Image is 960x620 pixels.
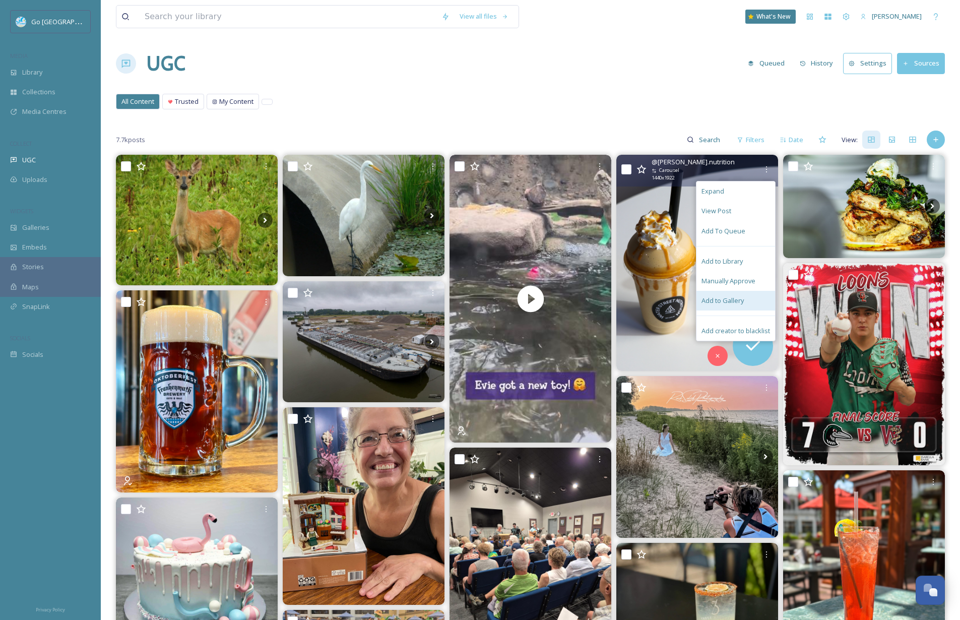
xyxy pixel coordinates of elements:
[652,174,674,181] span: 1440 x 1922
[694,130,727,150] input: Search
[10,334,30,342] span: SOCIALS
[701,187,724,196] span: Expand
[743,53,790,73] button: Queued
[219,97,253,106] span: My Content
[22,350,43,359] span: Socials
[22,282,39,292] span: Maps
[22,262,44,272] span: Stories
[745,10,796,24] a: What's New
[22,175,47,184] span: Uploads
[783,155,945,258] img: A must at Gratzi ✨POLLO MOSTARDA✨ grilled chicken breast, cauliflower risotto, pancetta, Tuscan k...
[283,281,444,402] img: Saginaw River Sunday! Not a lot to post as I have been gone most of the week, but I did catch thi...
[10,52,28,59] span: MEDIA
[121,97,154,106] span: All Content
[789,135,803,145] span: Date
[283,407,444,605] img: My friend Tina built her first Lego set - The Tribute to Jane Austen's Books! She is our latest c...
[916,576,945,605] button: Open Chat
[783,263,945,465] img: Goose egg! 🥚 🟢 Adam Serwinowski: 5.2 IP, 2 H, 0 R, 6 SO 🔴 Logan Wagner: 1-3, 2B, BB, 2 RBI, 2 R, ...
[22,68,42,77] span: Library
[616,376,778,538] img: A Senior Portrait Session straight out of a movie! Behind the scene #seniorportraits #michiganpho...
[897,53,945,74] button: Sources
[116,290,278,492] img: These mugs just got here and they are already going fast 🍺🔥 Hopefully they will last until Franke...
[36,606,65,613] span: Privacy Policy
[701,276,755,286] span: Manually Approve
[31,17,106,26] span: Go [GEOGRAPHIC_DATA]
[22,155,36,165] span: UGC
[116,155,278,285] img: #naturephotography #puremichigan #saginawmichigan #Saginaw #naturelove #birdswatching #naturephot...
[22,223,49,232] span: Galleries
[701,296,744,305] span: Add to Gallery
[22,242,47,252] span: Embeds
[22,302,50,312] span: SnapLink
[10,140,32,147] span: COLLECT
[795,53,839,73] button: History
[146,48,185,79] a: UGC
[283,155,444,276] img: #birdswatching ##birds #naturephoto #birdphoto #saginaw #saginawmichigan #naturelovers #naturepho...
[450,155,611,443] img: thumbnail
[16,17,26,27] img: GoGreatLogo_MISkies_RegionalTrails%20%281%29.png
[652,157,735,167] span: @ [PERSON_NAME].nutrition
[701,226,745,236] span: Add To Queue
[455,7,514,26] a: View all files
[175,97,199,106] span: Trusted
[843,53,897,74] a: Settings
[659,167,679,174] span: Carousel
[701,257,743,266] span: Add to Library
[36,603,65,615] a: Privacy Policy
[795,53,844,73] a: History
[616,155,778,370] img: Being healthy never looked so good 🤤 August Special Pictured: 🍌B A N A N A • B R Û L É E🍮 #downto...
[22,107,67,116] span: Media Centres
[701,206,731,216] span: View Post
[22,87,55,97] span: Collections
[843,53,892,74] button: Settings
[872,12,922,21] span: [PERSON_NAME]
[10,207,33,215] span: WIDGETS
[701,326,770,336] span: Add creator to blacklist
[746,135,764,145] span: Filters
[855,7,927,26] a: [PERSON_NAME]
[450,155,611,443] video: 🦦 Sunday Funday: Evie found herself a new favorite toy! 🤗 #otter #zoo #sundayfunday #enrichment
[842,135,858,145] span: View:
[140,6,436,28] input: Search your library
[743,53,795,73] a: Queued
[116,135,145,145] span: 7.7k posts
